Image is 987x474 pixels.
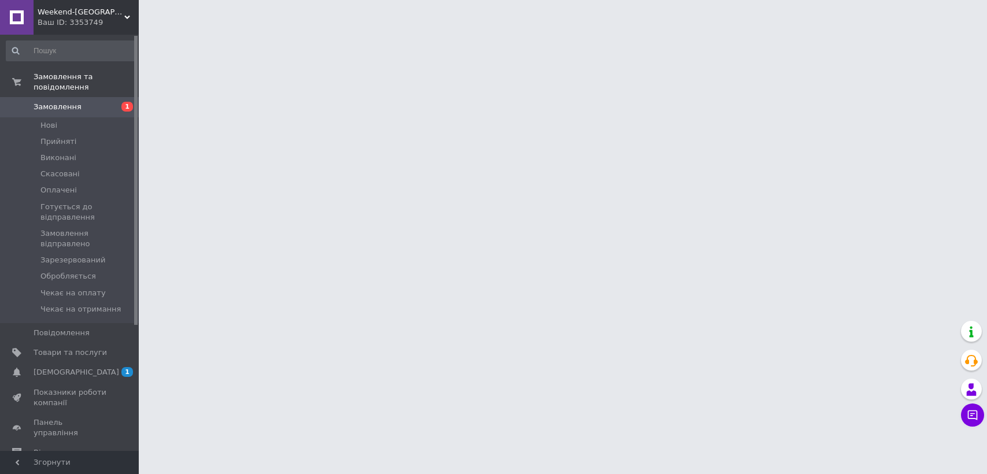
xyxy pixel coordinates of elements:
span: Замовлення відправлено [40,228,135,249]
div: Ваш ID: 3353749 [38,17,139,28]
span: 1 [121,102,133,112]
span: Товари та послуги [34,347,107,358]
span: Зарезервований [40,255,105,265]
span: Обробляється [40,271,96,282]
span: Відгуки [34,447,64,458]
span: Чекає на оплату [40,288,106,298]
span: Показники роботи компанії [34,387,107,408]
span: Готується до відправлення [40,202,135,223]
span: Виконані [40,153,76,163]
span: [DEMOGRAPHIC_DATA] [34,367,119,377]
span: Повідомлення [34,328,90,338]
input: Пошук [6,40,136,61]
span: Замовлення [34,102,82,112]
span: Оплачені [40,185,77,195]
span: Нові [40,120,57,131]
span: Чекає на отримання [40,304,121,314]
span: Панель управління [34,417,107,438]
span: Прийняті [40,136,76,147]
button: Чат з покупцем [961,403,984,427]
span: Скасовані [40,169,80,179]
span: Weekend-pavlograd [38,7,124,17]
span: 1 [121,367,133,377]
span: Замовлення та повідомлення [34,72,139,92]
